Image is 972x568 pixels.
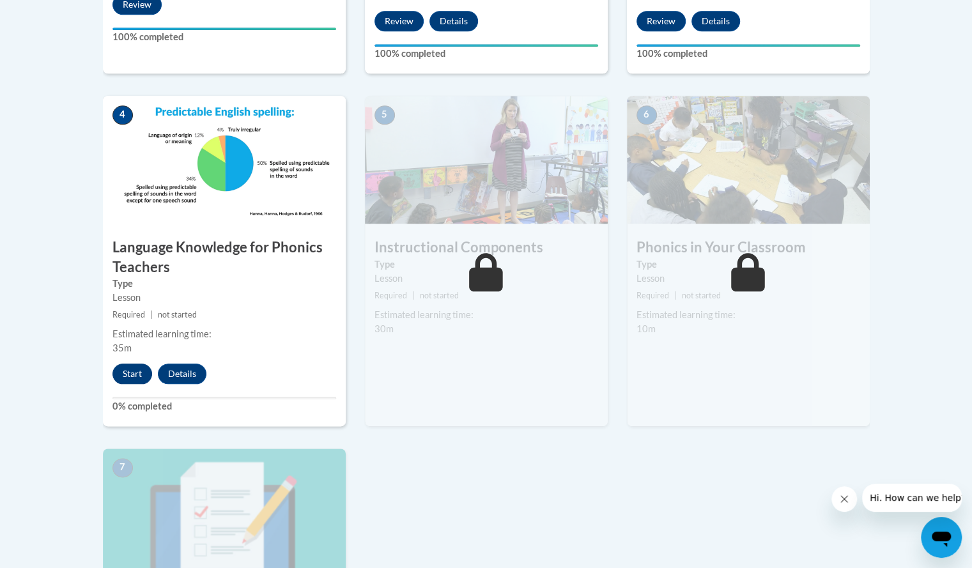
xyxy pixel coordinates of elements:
[374,257,598,272] label: Type
[112,310,145,319] span: Required
[103,96,346,224] img: Course Image
[636,11,686,31] button: Review
[374,105,395,125] span: 5
[412,291,415,300] span: |
[420,291,459,300] span: not started
[112,364,152,384] button: Start
[636,47,860,61] label: 100% completed
[150,310,153,319] span: |
[374,44,598,47] div: Your progress
[103,238,346,277] h3: Language Knowledge for Phonics Teachers
[374,291,407,300] span: Required
[112,458,133,477] span: 7
[636,272,860,286] div: Lesson
[112,27,336,30] div: Your progress
[112,399,336,413] label: 0% completed
[636,291,669,300] span: Required
[682,291,721,300] span: not started
[374,308,598,322] div: Estimated learning time:
[374,323,394,334] span: 30m
[112,291,336,305] div: Lesson
[112,30,336,44] label: 100% completed
[636,44,860,47] div: Your progress
[921,517,962,558] iframe: Button to launch messaging window
[429,11,478,31] button: Details
[365,96,608,224] img: Course Image
[112,342,132,353] span: 35m
[636,323,656,334] span: 10m
[862,484,962,512] iframe: Message from company
[112,105,133,125] span: 4
[636,308,860,322] div: Estimated learning time:
[374,272,598,286] div: Lesson
[374,11,424,31] button: Review
[365,238,608,257] h3: Instructional Components
[112,277,336,291] label: Type
[627,238,870,257] h3: Phonics in Your Classroom
[636,257,860,272] label: Type
[8,9,104,19] span: Hi. How can we help?
[674,291,677,300] span: |
[158,364,206,384] button: Details
[831,486,857,512] iframe: Close message
[112,327,336,341] div: Estimated learning time:
[158,310,197,319] span: not started
[627,96,870,224] img: Course Image
[691,11,740,31] button: Details
[636,105,657,125] span: 6
[374,47,598,61] label: 100% completed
